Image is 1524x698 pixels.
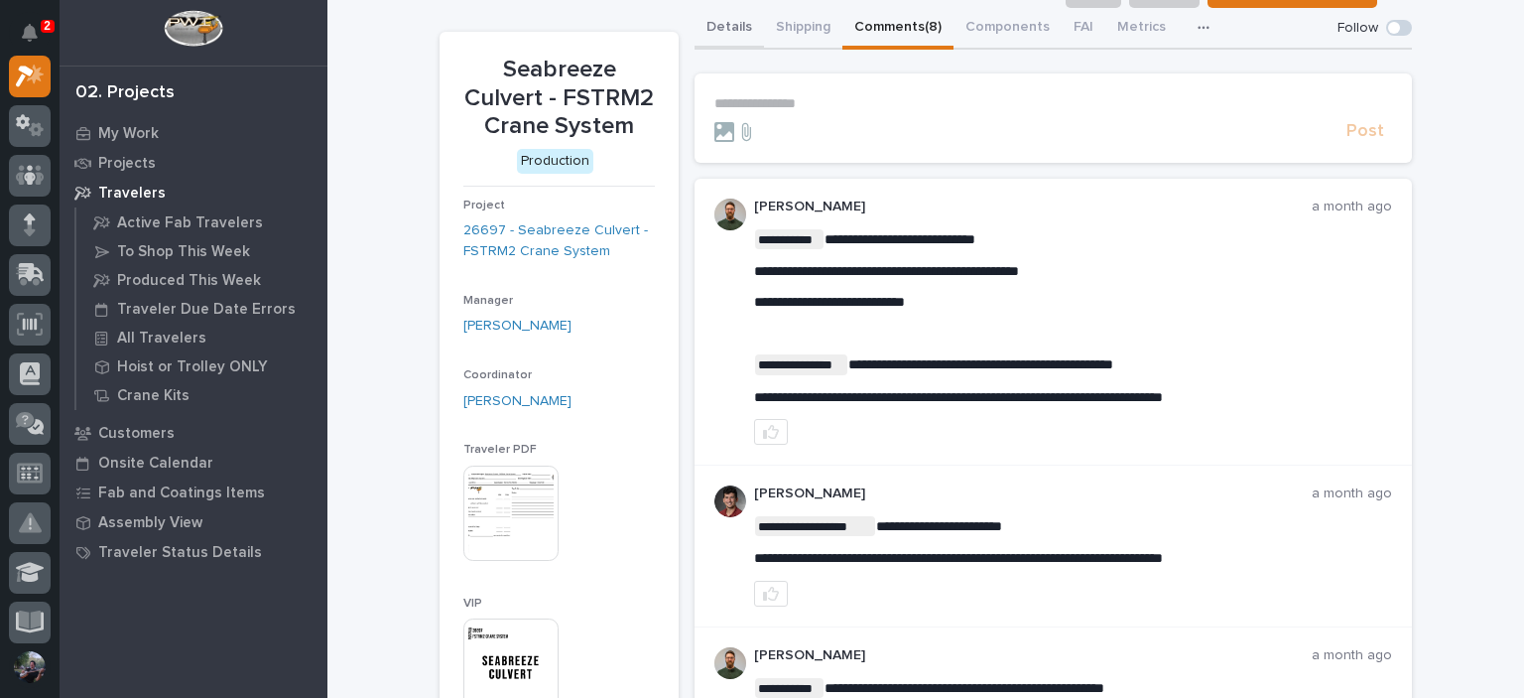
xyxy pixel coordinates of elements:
[60,448,327,478] a: Onsite Calendar
[1338,120,1392,143] button: Post
[60,178,327,208] a: Travelers
[117,214,263,232] p: Active Fab Travelers
[1312,199,1392,215] p: a month ago
[754,647,1312,664] p: [PERSON_NAME]
[842,8,953,50] button: Comments (8)
[117,358,268,376] p: Hoist or Trolley ONLY
[98,185,166,203] p: Travelers
[76,352,327,380] a: Hoist or Trolley ONLY
[60,478,327,507] a: Fab and Coatings Items
[98,425,175,443] p: Customers
[76,381,327,409] a: Crane Kits
[76,237,327,265] a: To Shop This Week
[463,444,537,456] span: Traveler PDF
[44,19,51,33] p: 2
[9,646,51,688] button: users-avatar
[463,200,505,211] span: Project
[60,118,327,148] a: My Work
[60,537,327,567] a: Traveler Status Details
[98,155,156,173] p: Projects
[76,266,327,294] a: Produced This Week
[75,82,175,104] div: 02. Projects
[117,330,206,348] p: All Travelers
[76,324,327,351] a: All Travelers
[98,455,213,473] p: Onsite Calendar
[1312,647,1392,664] p: a month ago
[714,647,746,679] img: AATXAJw4slNr5ea0WduZQVIpKGhdapBAGQ9xVsOeEvl5=s96-c
[463,56,655,141] p: Seabreeze Culvert - FSTRM2 Crane System
[714,486,746,517] img: ROij9lOReuV7WqYxWfnW
[98,125,159,143] p: My Work
[754,486,1312,502] p: [PERSON_NAME]
[1062,8,1105,50] button: FAI
[25,24,51,56] div: Notifications2
[60,507,327,537] a: Assembly View
[463,369,532,381] span: Coordinator
[60,148,327,178] a: Projects
[76,209,327,236] a: Active Fab Travelers
[117,301,296,319] p: Traveler Due Date Errors
[463,391,571,412] a: [PERSON_NAME]
[463,598,482,610] span: VIP
[117,387,190,405] p: Crane Kits
[517,149,593,174] div: Production
[463,316,571,337] a: [PERSON_NAME]
[1105,8,1178,50] button: Metrics
[463,295,513,307] span: Manager
[1312,486,1392,502] p: a month ago
[754,581,788,607] button: like this post
[1337,20,1378,37] p: Follow
[1346,120,1384,143] span: Post
[164,10,222,47] img: Workspace Logo
[98,514,202,532] p: Assembly View
[76,295,327,323] a: Traveler Due Date Errors
[754,419,788,445] button: like this post
[98,544,262,562] p: Traveler Status Details
[463,220,655,262] a: 26697 - Seabreeze Culvert - FSTRM2 Crane System
[60,418,327,448] a: Customers
[117,272,261,290] p: Produced This Week
[953,8,1062,50] button: Components
[9,12,51,54] button: Notifications
[714,199,746,230] img: AATXAJw4slNr5ea0WduZQVIpKGhdapBAGQ9xVsOeEvl5=s96-c
[98,485,265,502] p: Fab and Coatings Items
[764,8,842,50] button: Shipping
[117,243,250,261] p: To Shop This Week
[754,199,1312,215] p: [PERSON_NAME]
[695,8,764,50] button: Details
